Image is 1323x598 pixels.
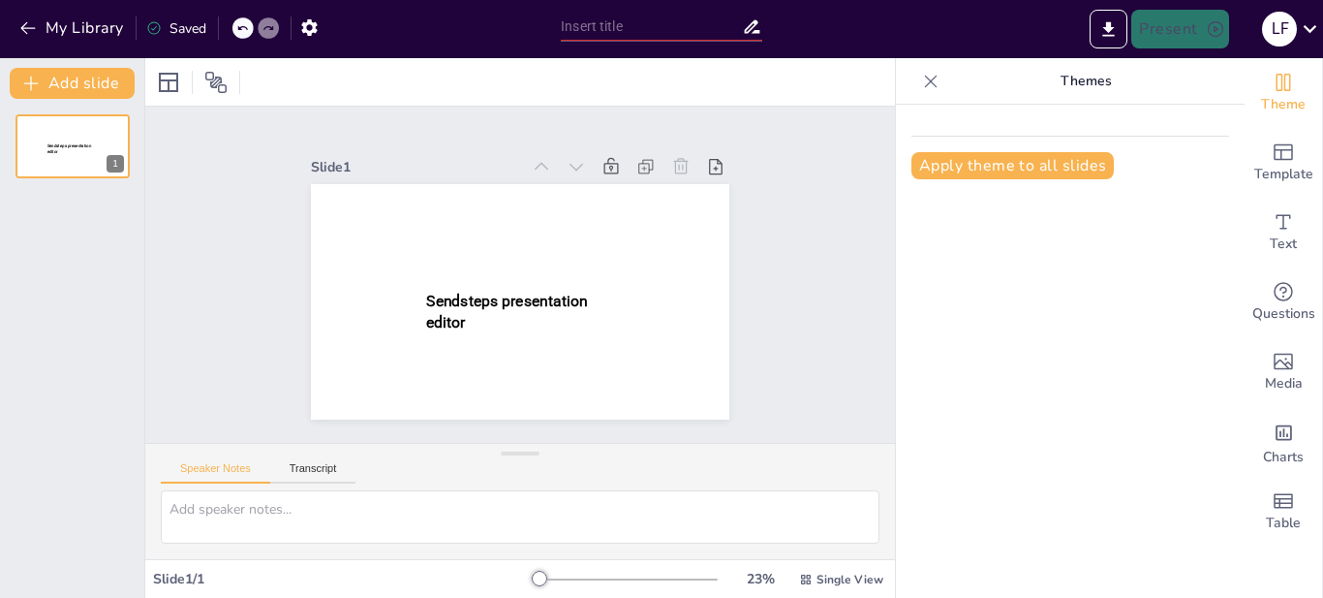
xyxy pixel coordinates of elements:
p: Themes [946,58,1225,105]
div: Add a table [1245,477,1322,547]
div: 23 % [737,570,784,588]
button: Apply theme to all slides [911,152,1114,179]
div: Slide 1 [311,158,520,176]
button: Transcript [270,462,356,484]
button: My Library [15,13,132,44]
div: Add ready made slides [1245,128,1322,198]
span: Single View [816,572,883,587]
button: L F [1262,10,1297,48]
span: Sendsteps presentation editor [426,292,587,330]
div: 1 [15,114,130,178]
div: Add images, graphics, shapes or video [1245,337,1322,407]
span: Table [1266,513,1301,534]
div: Add charts and graphs [1245,407,1322,477]
div: L F [1262,12,1297,47]
span: Sendsteps presentation editor [47,143,91,154]
div: Slide 1 / 1 [153,570,532,588]
div: 1 [107,155,124,173]
div: Change the overall theme [1245,58,1322,128]
div: Layout [153,67,184,98]
span: Charts [1263,447,1304,468]
span: Theme [1261,94,1306,115]
span: Media [1265,373,1303,394]
div: Saved [146,19,206,38]
input: Insert title [561,13,742,41]
span: Position [204,71,228,94]
span: Template [1254,164,1313,185]
div: Add text boxes [1245,198,1322,268]
span: Questions [1252,303,1315,325]
div: Get real-time input from your audience [1245,268,1322,337]
button: Present [1131,10,1228,48]
button: Export to PowerPoint [1090,10,1127,48]
button: Add slide [10,68,135,99]
button: Speaker Notes [161,462,270,484]
span: Text [1270,234,1297,255]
